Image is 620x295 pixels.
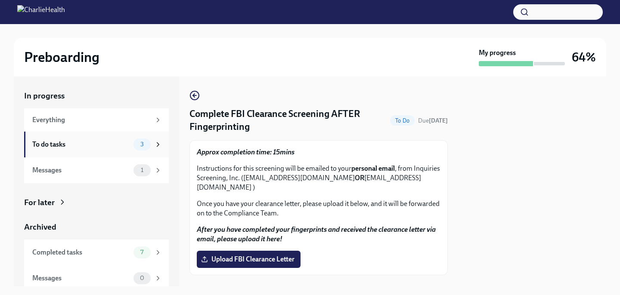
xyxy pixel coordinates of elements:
span: Upload FBI Clearance Letter [203,255,294,264]
span: 3 [135,141,149,147]
a: Everything [24,108,169,132]
img: CharlieHealth [17,5,65,19]
a: Archived [24,221,169,233]
strong: Approx completion time: 15mins [197,148,294,156]
span: 0 [135,275,149,281]
a: In progress [24,90,169,101]
strong: OR [355,174,364,182]
p: Instructions for this screening will be emailed to your , from Inquiries Screening, Inc. ([EMAIL_... [197,164,440,192]
h4: Complete FBI Clearance Screening AFTER Fingerprinting [189,108,387,133]
span: To Do [390,117,415,124]
a: For later [24,197,169,208]
span: 1 [136,167,149,173]
div: Messages [32,166,130,175]
a: Messages0 [24,265,169,291]
div: For later [24,197,55,208]
a: To do tasks3 [24,132,169,157]
span: 7 [135,249,149,255]
h3: 64% [572,49,596,65]
strong: My progress [479,48,516,58]
a: Messages1 [24,157,169,183]
span: Due [418,117,448,124]
h2: Preboarding [24,49,99,66]
label: Upload FBI Clearance Letter [197,251,301,268]
div: To do tasks [32,140,130,149]
span: September 25th, 2025 09:00 [418,117,448,125]
p: Once you have your clearance letter, please upload it below, and it will be forwarded on to the C... [197,199,440,218]
strong: personal email [351,164,395,172]
div: Everything [32,115,151,125]
div: Messages [32,273,130,283]
div: Completed tasks [32,248,130,257]
strong: [DATE] [429,117,448,124]
strong: After you have completed your fingerprints and received the clearance letter via email, please up... [197,225,436,243]
a: Completed tasks7 [24,240,169,265]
